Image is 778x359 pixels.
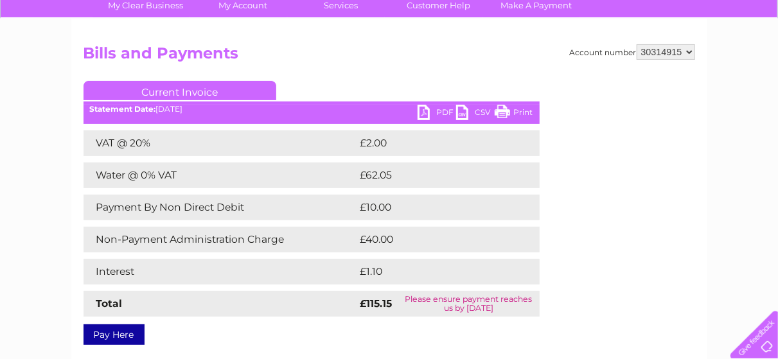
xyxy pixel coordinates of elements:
[570,44,695,60] div: Account number
[552,55,576,64] a: Water
[357,227,515,252] td: £40.00
[357,162,513,188] td: £62.05
[86,7,693,62] div: Clear Business is a trading name of Verastar Limited (registered in [GEOGRAPHIC_DATA] No. 3667643...
[666,55,685,64] a: Blog
[84,195,357,220] td: Payment By Non Direct Debit
[84,259,357,285] td: Interest
[84,44,695,69] h2: Bills and Payments
[357,130,510,156] td: £2.00
[620,55,659,64] a: Telecoms
[27,33,93,73] img: logo.png
[357,195,513,220] td: £10.00
[90,104,156,114] b: Statement Date:
[357,259,506,285] td: £1.10
[96,297,123,310] strong: Total
[736,55,766,64] a: Log out
[84,105,540,114] div: [DATE]
[360,297,393,310] strong: £115.15
[418,105,456,123] a: PDF
[398,291,539,317] td: Please ensure payment reaches us by [DATE]
[84,81,276,100] a: Current Invoice
[495,105,533,123] a: Print
[84,227,357,252] td: Non-Payment Administration Charge
[584,55,612,64] a: Energy
[84,162,357,188] td: Water @ 0% VAT
[84,130,357,156] td: VAT @ 20%
[693,55,724,64] a: Contact
[456,105,495,123] a: CSV
[84,324,145,345] a: Pay Here
[536,6,624,22] a: 0333 014 3131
